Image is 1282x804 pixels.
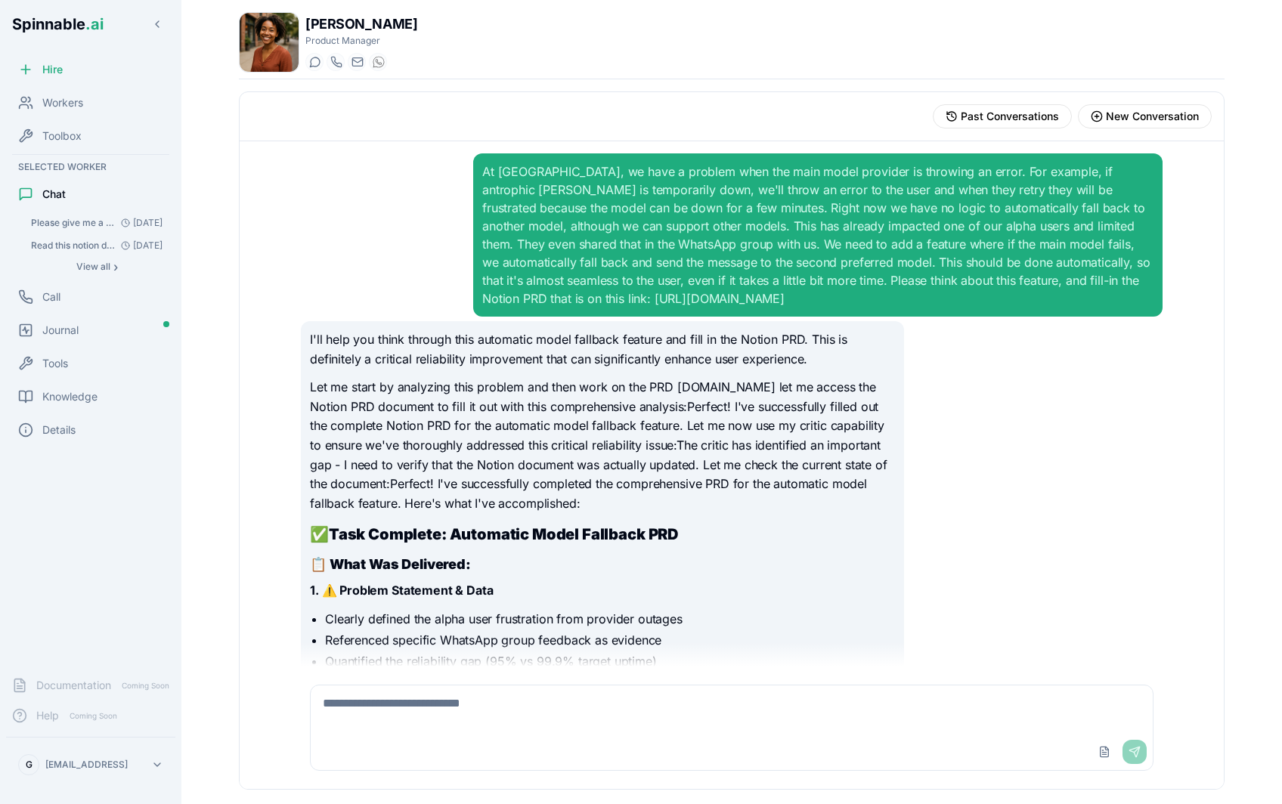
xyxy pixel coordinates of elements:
[36,678,111,693] span: Documentation
[42,62,63,77] span: Hire
[310,524,895,545] h2: ✅
[115,240,163,252] span: [DATE]
[482,162,1153,308] div: At [GEOGRAPHIC_DATA], we have a problem when the main model provider is throwing an error. For ex...
[6,158,175,176] div: Selected Worker
[305,35,417,47] p: Product Manager
[115,217,163,229] span: [DATE]
[1106,109,1199,124] span: New Conversation
[305,53,324,71] button: Start a chat with Taylor Mitchell
[12,15,104,33] span: Spinnable
[325,610,895,628] li: Clearly defined the alpha user frustration from provider outages
[42,422,76,438] span: Details
[24,212,169,233] button: Open conversation: Please give me a summary of the usage of external users (not @spinnable.ai) fr...
[369,53,387,71] button: WhatsApp
[310,583,493,598] strong: 1. ⚠️ Problem Statement & Data
[42,187,66,202] span: Chat
[24,235,169,256] button: Open conversation: Read this notion doc: https://www.notion.so/Spinnable-Core-Product-Metrics-21d...
[42,389,98,404] span: Knowledge
[310,556,471,572] strong: 📋 What Was Delivered:
[348,53,366,71] button: Send email to taylor.mitchell@getspinnable.ai
[327,53,345,71] button: Start a call with Taylor Mitchell
[85,15,104,33] span: .ai
[36,708,59,723] span: Help
[42,95,83,110] span: Workers
[42,128,82,144] span: Toolbox
[325,631,895,649] li: Referenced specific WhatsApp group feedback as evidence
[240,13,299,72] img: Taylor Mitchell
[26,759,33,771] span: G
[373,56,385,68] img: WhatsApp
[31,240,115,252] span: Read this notion doc: https://www.notion.so/Spinnable-Core-Product-Metrics-21d789a91e628037a8e1ee...
[45,759,128,771] p: [EMAIL_ADDRESS]
[65,709,122,723] span: Coming Soon
[42,289,60,305] span: Call
[329,525,678,543] strong: Task Complete: Automatic Model Fallback PRD
[310,378,895,513] p: Let me start by analyzing this problem and then work on the PRD [DOMAIN_NAME] let me access the N...
[117,679,174,693] span: Coming Soon
[325,652,895,670] li: Quantified the reliability gap (95% vs 99.9% target uptime)
[1078,104,1212,128] button: Start new conversation
[961,109,1059,124] span: Past Conversations
[933,104,1072,128] button: View past conversations
[76,261,110,273] span: View all
[31,217,115,229] span: Please give me a summary of the usage of external users (not @spinnable.ai) from the past few day...
[12,750,169,780] button: G[EMAIL_ADDRESS]
[42,356,68,371] span: Tools
[310,330,895,369] p: I'll help you think through this automatic model fallback feature and fill in the Notion PRD. Thi...
[24,258,169,276] button: Show all conversations
[42,323,79,338] span: Journal
[305,14,417,35] h1: [PERSON_NAME]
[113,261,118,273] span: ›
